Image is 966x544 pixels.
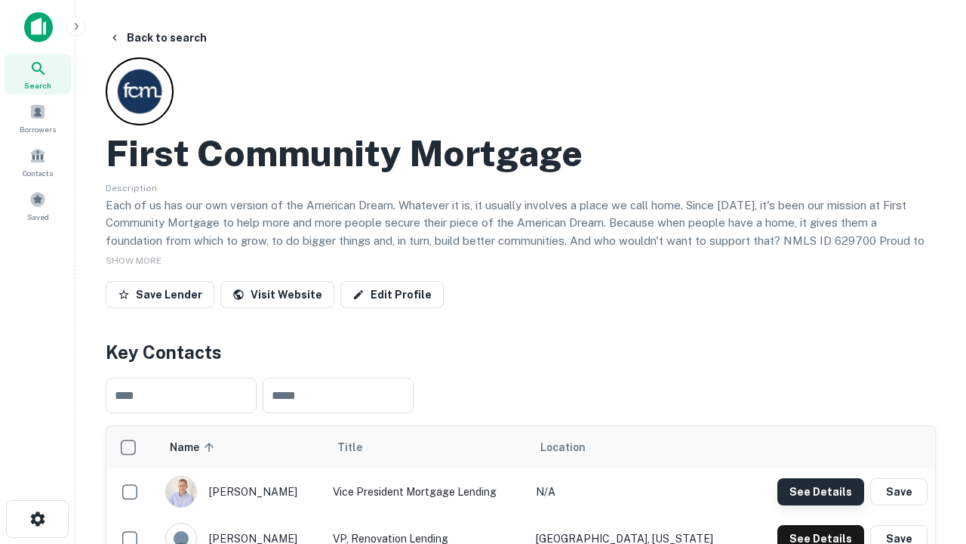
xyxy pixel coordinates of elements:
[540,438,586,456] span: Location
[103,24,213,51] button: Back to search
[106,281,214,308] button: Save Lender
[106,131,583,175] h2: First Community Mortgage
[325,468,528,515] td: Vice President Mortgage Lending
[5,141,71,182] a: Contacts
[106,255,162,266] span: SHOW MORE
[23,167,53,179] span: Contacts
[325,426,528,468] th: Title
[340,281,444,308] a: Edit Profile
[158,426,325,468] th: Name
[170,438,219,456] span: Name
[891,375,966,447] iframe: Chat Widget
[106,183,157,193] span: Description
[20,123,56,135] span: Borrowers
[27,211,49,223] span: Saved
[166,477,196,507] img: 1520878720083
[528,468,747,515] td: N/A
[5,54,71,94] a: Search
[777,478,864,505] button: See Details
[5,185,71,226] a: Saved
[106,196,936,267] p: Each of us has our own version of the American Dream. Whatever it is, it usually involves a place...
[5,97,71,138] a: Borrowers
[24,79,51,91] span: Search
[24,12,53,42] img: capitalize-icon.png
[220,281,334,308] a: Visit Website
[165,476,318,508] div: [PERSON_NAME]
[106,338,936,366] h4: Key Contacts
[870,478,928,505] button: Save
[528,426,747,468] th: Location
[337,438,382,456] span: Title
